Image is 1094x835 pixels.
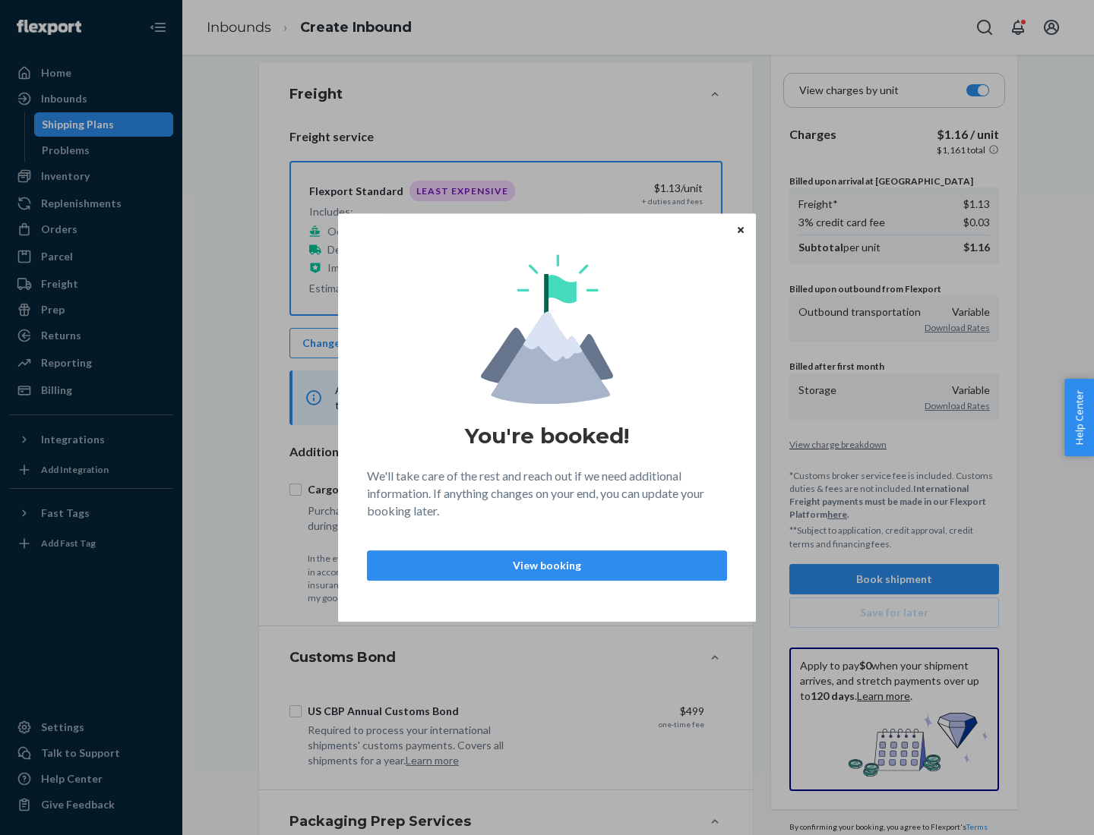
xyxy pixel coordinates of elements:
[380,558,714,573] p: View booking
[367,550,727,581] button: View booking
[465,422,629,449] h1: You're booked!
[367,468,727,520] p: We'll take care of the rest and reach out if we need additional information. If anything changes ...
[481,254,613,404] img: svg+xml,%3Csvg%20viewBox%3D%220%200%20174%20197%22%20fill%3D%22none%22%20xmlns%3D%22http%3A%2F%2F...
[733,221,748,238] button: Close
